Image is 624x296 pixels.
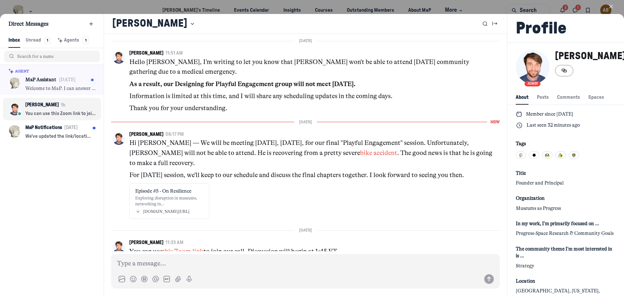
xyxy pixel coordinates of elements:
[25,85,96,92] p: Welcome to MaP. I can answer questions about our community, methodologies, and programs—from basi...
[173,274,183,284] button: Attach files
[555,65,574,76] button: Copy link to profile
[129,80,356,88] strong: As a result, our Designing for Playful Engagement group will not meet [DATE].
[537,94,549,101] span: Posts
[112,16,196,32] button: [PERSON_NAME]
[8,34,20,48] button: Inbox
[26,37,51,44] div: Unread
[128,274,138,284] button: Add image
[360,149,397,157] a: bike accident
[64,125,78,130] time: [DATE]
[135,195,203,207] div: Exploring disruption in museums, networking in [GEOGRAPHIC_DATA], running a workshop at SITES and...
[129,50,163,57] button: [PERSON_NAME]
[537,91,549,105] button: Posts
[525,81,540,87] div: Admin
[25,124,62,131] p: MaP Notifications
[25,110,96,117] p: You can use this Zoom link to join our call. Discussion will begin at 1:45 ET.
[516,195,545,202] span: Organization
[25,133,93,140] p: We've updated the link/location for [DATE] session (and future gatherings for this event series)....
[117,274,127,284] button: Add image
[3,120,101,143] button: MaP Notifications[DATE]We've updated the link/location for [DATE] session (and future gatherings ...
[487,118,500,127] span: New
[25,76,56,84] p: MaP Assistant
[45,37,51,44] div: 1
[526,122,580,129] p: Last seen 32 minutes ago
[3,98,101,120] button: [PERSON_NAME]1hYou can use this Zoom link to join our call. Discussion will begin at 1:45 ET.
[129,239,163,246] button: [PERSON_NAME]
[143,209,203,214] div: [DOMAIN_NAME][URL]
[484,274,494,284] button: Send message
[17,53,98,60] input: Search for a name
[294,226,317,235] span: [DATE]
[129,91,493,101] p: Information is limited at this time, and I will share any scheduling updates in the coming days.
[516,220,599,227] span: In my work, I'm primarily focused on …
[588,94,604,101] span: Spaces
[56,37,89,44] div: Agents
[129,131,163,138] button: [PERSON_NAME]
[83,37,89,44] div: 1
[129,183,209,219] a: Episode #5 - On ResilienceExploring disruption in museums, networking in [GEOGRAPHIC_DATA], runni...
[516,18,566,38] h2: Profile
[59,77,76,83] time: [DATE]
[87,19,95,28] button: New message
[162,274,172,284] button: Add GIF
[8,20,48,28] span: Direct Messages
[25,101,59,109] p: [PERSON_NAME]
[112,240,125,253] button: Open Kyle Bowen's profile
[165,50,183,57] button: 11:51 AM
[129,57,493,77] p: Hello [PERSON_NAME], I’m writing to let you know that [PERSON_NAME] won’t be able to attend [DATE...
[516,278,535,285] span: Location
[165,239,183,246] button: 11:33 AM
[516,94,528,101] span: About
[516,246,616,260] span: The community theme I'm most interested in is …
[294,118,317,127] span: [DATE]
[165,131,184,138] button: 06:17 PM
[557,94,580,101] span: Comments
[15,69,29,73] span: Agent
[139,274,149,284] button: Link to a post, event, lesson, or space
[129,138,493,168] p: Hi [PERSON_NAME] — We will be meeting [DATE], [DATE], for our final "Playful Engagement" session....
[516,263,534,270] span: Strategy
[526,111,573,118] p: Member since [DATE]
[8,37,20,44] span: Inbox
[129,103,493,113] p: Thank you for your understanding.
[56,34,89,48] button: Agents1
[516,230,614,237] span: Progress-Space Research & Community Goals
[516,180,564,187] span: Founder and Principal
[516,91,528,105] button: About
[151,274,161,284] button: Add mention
[557,91,580,105] button: Comments
[294,36,317,45] span: [DATE]
[112,51,125,64] button: Open Kyle Bowen's profile
[516,205,561,212] span: Museums as Progress
[129,170,493,180] p: For [DATE] session, we’ll keep to our schedule and discuss the final chapters together. I look fo...
[492,21,499,27] svg: Collapse the railbar
[516,140,616,148] div: Tags
[492,19,499,29] button: Collapse the railbar
[162,248,203,255] a: this Zoom link
[61,103,65,108] time: 1h
[129,247,493,257] p: You can use to join our call. Discussion will begin at 1:45 ET.
[26,34,51,48] button: Unread1
[135,188,203,195] div: Episode #5 - On Resilience
[588,91,604,105] button: Spaces
[184,274,194,284] button: Record voice message
[481,19,489,28] button: Search messages
[112,17,187,30] h1: [PERSON_NAME]
[112,132,125,145] button: Open Kyle Bowen's profile
[516,170,526,177] span: Title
